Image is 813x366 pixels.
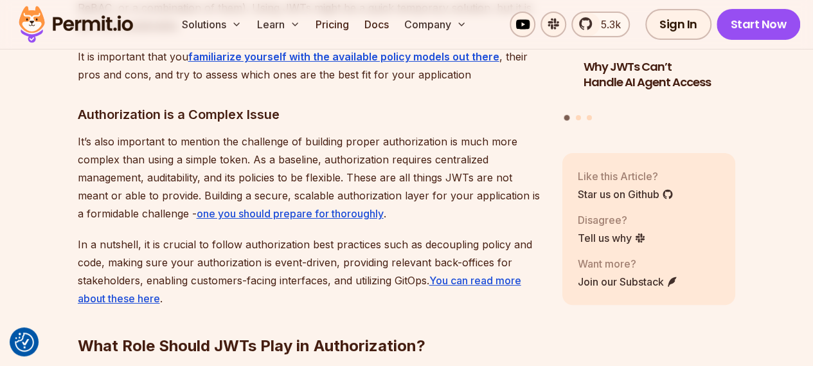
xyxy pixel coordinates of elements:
[78,284,542,356] h2: What Role Should JWTs Play in Authorization?
[15,333,34,352] img: Revisit consent button
[397,59,570,106] h3: Policy-Based Access Control (PBAC) Isn’t as Great as You Think
[78,48,542,84] p: It is important that you , their pros and cons, and try to assess which ones are the best fit for...
[78,235,542,307] p: In a nutshell, it is crucial to follow authorization best practices such as decoupling policy and...
[578,212,646,227] p: Disagree?
[578,168,674,183] p: Like this Article?
[197,207,384,220] a: one you should prepare for thoroughly
[15,333,34,352] button: Consent Preferences
[584,59,757,91] h3: Why JWTs Can’t Handle AI Agent Access
[78,133,542,223] p: It’s also important to mention the challenge of building proper authorization is much more comple...
[310,12,354,37] a: Pricing
[578,273,678,289] a: Join our Substack
[587,114,592,120] button: Go to slide 3
[399,12,472,37] button: Company
[571,12,630,37] a: 5.3k
[578,186,674,201] a: Star us on Github
[78,104,542,125] h3: Authorization is a Complex Issue
[578,255,678,271] p: Want more?
[593,17,621,32] span: 5.3k
[576,114,581,120] button: Go to slide 2
[13,3,139,46] img: Permit logo
[717,9,801,40] a: Start Now
[564,114,570,120] button: Go to slide 1
[177,12,247,37] button: Solutions
[578,230,646,245] a: Tell us why
[252,12,305,37] button: Learn
[359,12,394,37] a: Docs
[645,9,711,40] a: Sign In
[188,50,499,63] a: familiarize yourself with the available policy models out there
